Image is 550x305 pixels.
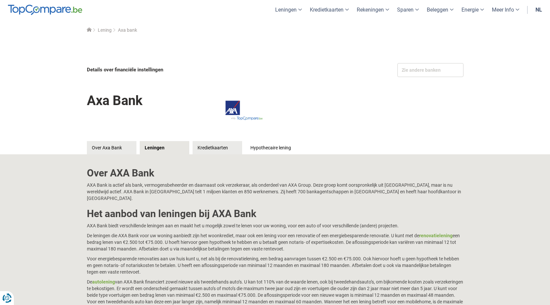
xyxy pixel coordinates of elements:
[87,232,463,252] p: De leningen die AXA Bank voor uw woning aanbiedt zijn het woonkrediet, maar ook een lening voor e...
[87,63,273,77] div: Details over financiële instellingen
[87,27,92,33] a: Home
[193,141,242,154] a: Kredietkaarten
[118,27,137,33] span: Axa bank
[87,255,463,275] p: Voor energiebesparende renovaties aan uw huis kunt u, net als bij de renovatielening, een bedrag ...
[8,5,82,15] img: TopCompare
[87,141,136,154] a: Over Axa Bank
[92,279,115,285] a: autolening
[87,167,154,179] b: Over AXA Bank
[87,88,142,113] h1: Axa Bank
[98,27,112,33] a: Lening
[140,141,189,154] a: Leningen
[87,208,256,219] b: Het aanbod van leningen bij AXA Bank
[87,222,463,229] p: AXA Bank biedt verschillende leningen aan en maakt het u mogelijk zowel te lenen voor uw woning, ...
[397,63,463,77] div: Zie andere banken
[204,87,277,134] img: Axa Bank
[419,233,453,238] a: renovatielening
[245,141,296,154] a: Hypothecaire lening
